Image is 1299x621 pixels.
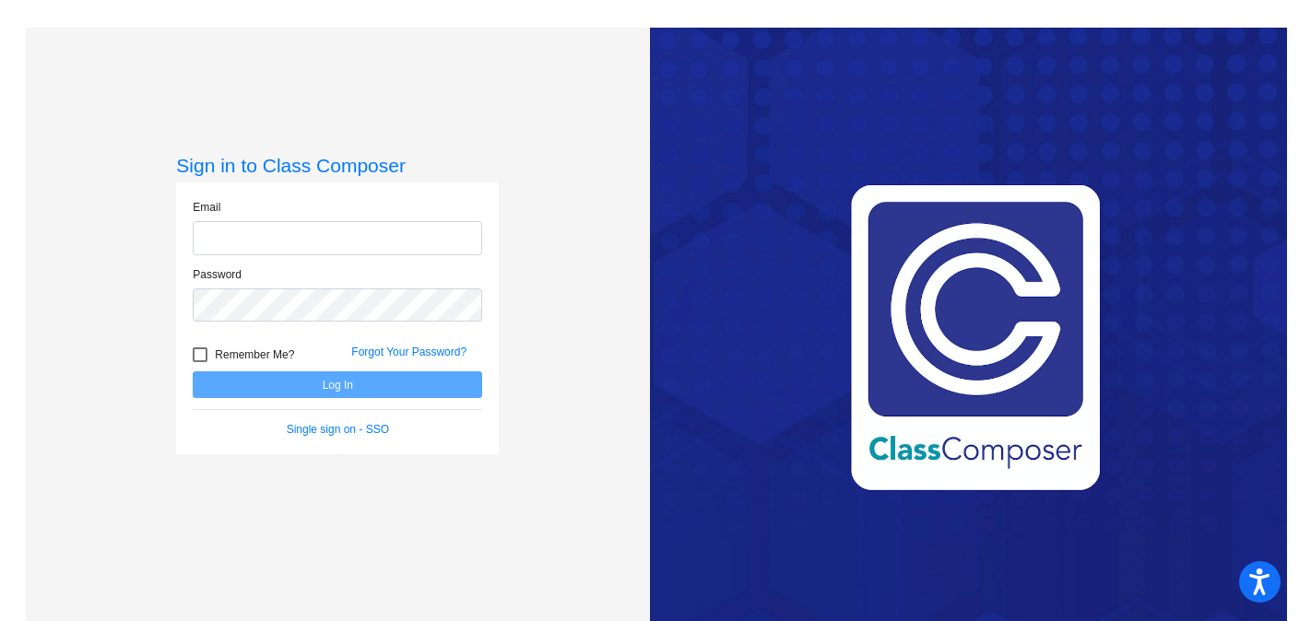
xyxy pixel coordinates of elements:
[193,199,220,216] label: Email
[351,346,466,358] a: Forgot Your Password?
[287,423,389,436] a: Single sign on - SSO
[193,371,482,398] button: Log In
[215,344,294,366] span: Remember Me?
[176,154,499,177] h3: Sign in to Class Composer
[193,266,242,283] label: Password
